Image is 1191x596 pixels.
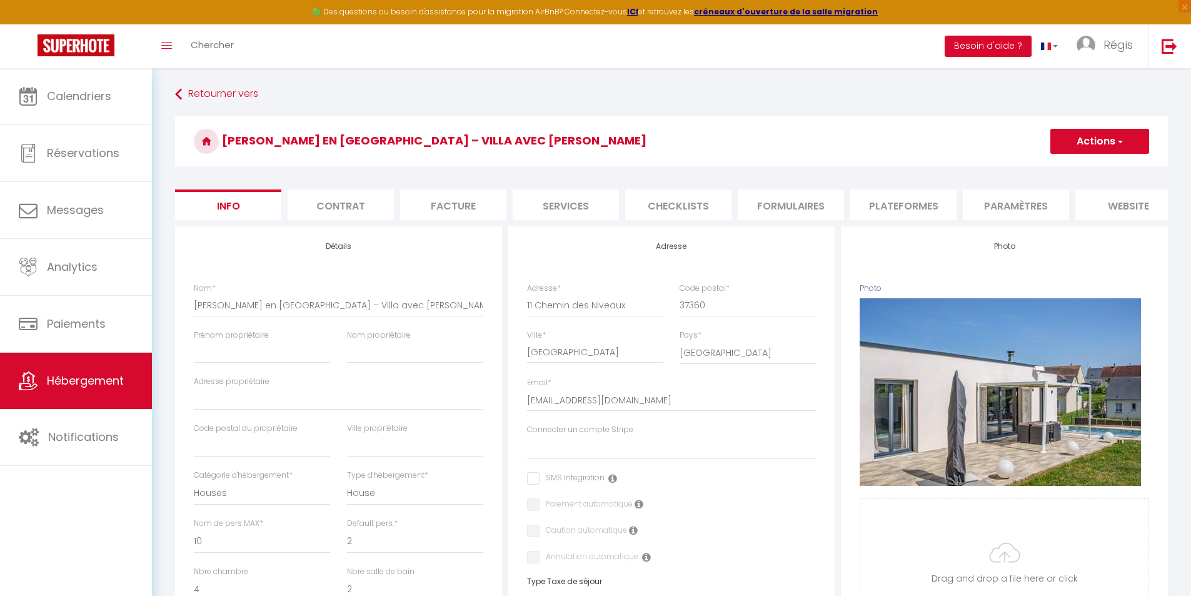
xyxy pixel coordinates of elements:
label: Paiement automatique [540,498,633,512]
label: Caution automatique [540,525,627,538]
a: ICI [627,6,638,17]
label: Default pers. [347,518,398,530]
h3: [PERSON_NAME] en [GEOGRAPHIC_DATA] – Villa avec [PERSON_NAME] [175,116,1168,166]
label: Connecter un compte Stripe [527,424,633,436]
label: Pays [680,330,701,341]
li: website [1075,189,1182,220]
li: Plateformes [850,189,957,220]
span: Hébergement [47,373,124,388]
span: Paiements [47,316,106,331]
span: Messages [47,202,104,218]
li: Contrat [288,189,394,220]
label: Code postal [680,283,730,295]
h4: Détails [194,242,483,251]
label: Nbre chambre [194,566,248,578]
label: Catégorie d'hébergement [194,470,293,482]
li: Facture [400,189,506,220]
button: Ouvrir le widget de chat LiveChat [10,5,48,43]
span: Régis [1103,37,1133,53]
a: ... Régis [1067,24,1148,68]
h6: Type Taxe de séjour [527,577,817,586]
span: Calendriers [47,88,111,104]
img: Super Booking [38,34,114,56]
label: Email [527,377,551,389]
a: Chercher [181,24,243,68]
h4: Photo [860,242,1149,251]
li: Services [513,189,619,220]
h4: Adresse [527,242,817,251]
label: Nom [194,283,216,295]
li: Paramètres [963,189,1069,220]
li: Info [175,189,281,220]
img: logout [1162,38,1177,54]
button: Actions [1050,129,1149,154]
span: Notifications [48,429,119,445]
label: Prénom propriétaire [194,330,269,341]
li: Checklists [625,189,731,220]
label: Nom propriétaire [347,330,411,341]
label: Code postal du propriétaire [194,423,298,435]
label: Type d'hébergement [347,470,428,482]
span: Analytics [47,259,98,275]
label: Adresse [527,283,561,295]
img: ... [1077,36,1095,54]
label: Adresse propriétaire [194,376,269,388]
a: créneaux d'ouverture de la salle migration [694,6,878,17]
label: Nom de pers MAX [194,518,263,530]
span: Chercher [191,38,234,51]
label: Ville propriétaire [347,423,408,435]
label: Photo [860,283,882,295]
label: Ville [527,330,546,341]
span: Réservations [47,145,119,161]
button: Besoin d'aide ? [945,36,1032,57]
a: Retourner vers [175,83,1168,106]
li: Formulaires [738,189,844,220]
label: Nbre salle de bain [347,566,415,578]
